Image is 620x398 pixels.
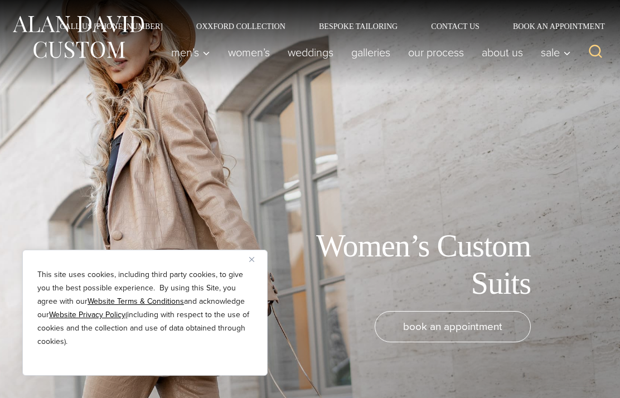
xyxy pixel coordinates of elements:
[399,41,473,64] a: Our Process
[88,295,184,307] a: Website Terms & Conditions
[414,22,496,30] a: Contact Us
[249,253,263,266] button: Close
[496,22,609,30] a: Book an Appointment
[11,12,145,62] img: Alan David Custom
[541,47,571,58] span: Sale
[342,41,399,64] a: Galleries
[37,268,253,348] p: This site uses cookies, including third party cookies, to give you the best possible experience. ...
[249,257,254,262] img: Close
[162,41,577,64] nav: Primary Navigation
[280,227,531,302] h1: Women’s Custom Suits
[43,22,180,30] a: Call Us [PHONE_NUMBER]
[43,22,609,30] nav: Secondary Navigation
[171,47,210,58] span: Men’s
[279,41,342,64] a: weddings
[302,22,414,30] a: Bespoke Tailoring
[473,41,532,64] a: About Us
[375,311,531,342] a: book an appointment
[582,39,609,66] button: View Search Form
[49,309,125,321] a: Website Privacy Policy
[219,41,279,64] a: Women’s
[180,22,302,30] a: Oxxford Collection
[403,318,502,334] span: book an appointment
